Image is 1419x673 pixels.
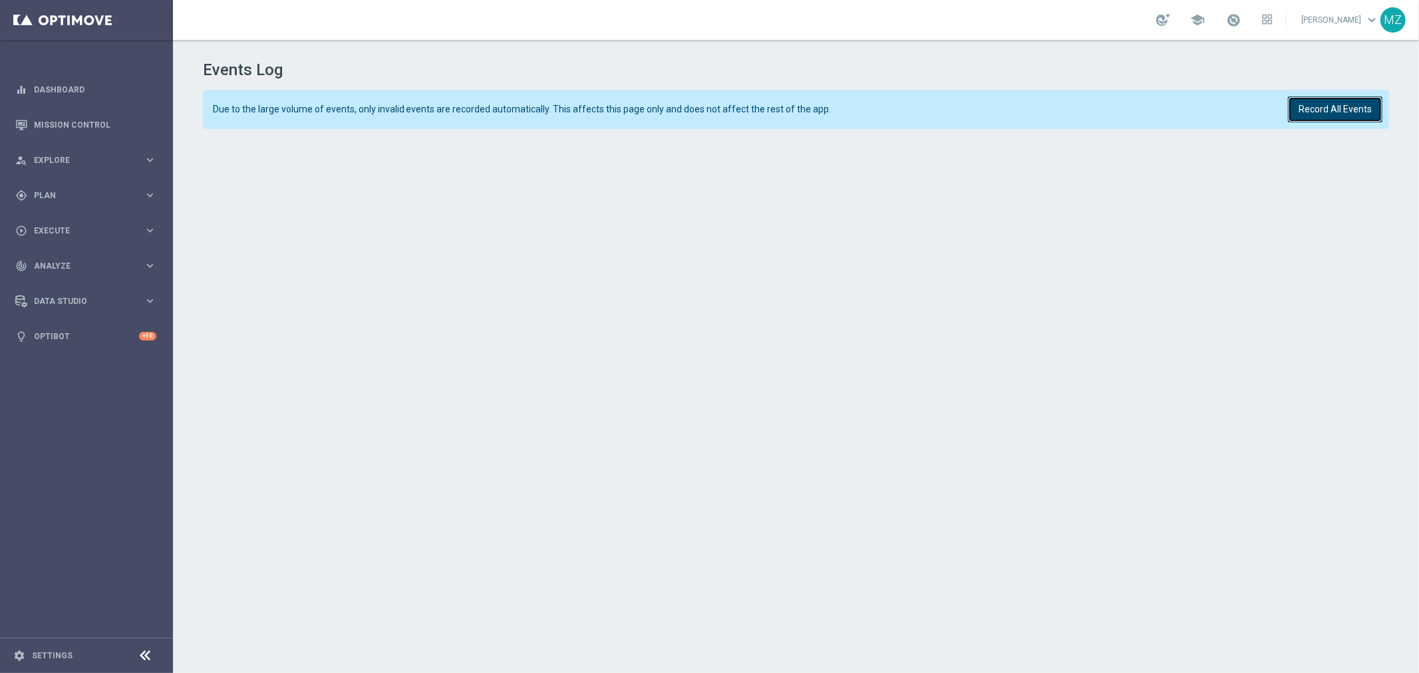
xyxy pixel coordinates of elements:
span: school [1190,13,1205,27]
a: Dashboard [34,72,156,107]
button: Mission Control [15,120,157,130]
i: keyboard_arrow_right [144,295,156,307]
div: +10 [139,332,156,340]
span: Plan [34,192,144,200]
button: track_changes Analyze keyboard_arrow_right [15,261,157,271]
span: keyboard_arrow_down [1364,13,1379,27]
i: lightbulb [15,331,27,342]
i: keyboard_arrow_right [144,259,156,272]
i: person_search [15,154,27,166]
i: play_circle_outline [15,225,27,237]
div: Mission Control [15,107,156,142]
span: Due to the large volume of events, only invalid events are recorded automatically. This affects t... [213,104,1272,115]
div: Dashboard [15,72,156,107]
a: Mission Control [34,107,156,142]
div: Analyze [15,260,144,272]
a: [PERSON_NAME]keyboard_arrow_down [1300,10,1380,30]
button: lightbulb Optibot +10 [15,331,157,342]
i: settings [13,650,25,662]
span: Explore [34,156,144,164]
button: person_search Explore keyboard_arrow_right [15,155,157,166]
span: Data Studio [34,297,144,305]
div: Plan [15,190,144,202]
button: play_circle_outline Execute keyboard_arrow_right [15,225,157,236]
i: gps_fixed [15,190,27,202]
button: Record All Events [1288,96,1382,122]
span: Analyze [34,262,144,270]
button: Data Studio keyboard_arrow_right [15,296,157,307]
i: keyboard_arrow_right [144,154,156,166]
i: track_changes [15,260,27,272]
div: Data Studio [15,295,144,307]
h1: Events Log [203,61,1390,80]
button: gps_fixed Plan keyboard_arrow_right [15,190,157,201]
i: equalizer [15,84,27,96]
i: keyboard_arrow_right [144,224,156,237]
i: keyboard_arrow_right [144,189,156,202]
div: Explore [15,154,144,166]
a: Settings [32,652,73,660]
div: Execute [15,225,144,237]
span: Execute [34,227,144,235]
div: Optibot [15,319,156,354]
a: Optibot [34,319,139,354]
div: MZ [1380,7,1406,33]
button: equalizer Dashboard [15,84,157,95]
